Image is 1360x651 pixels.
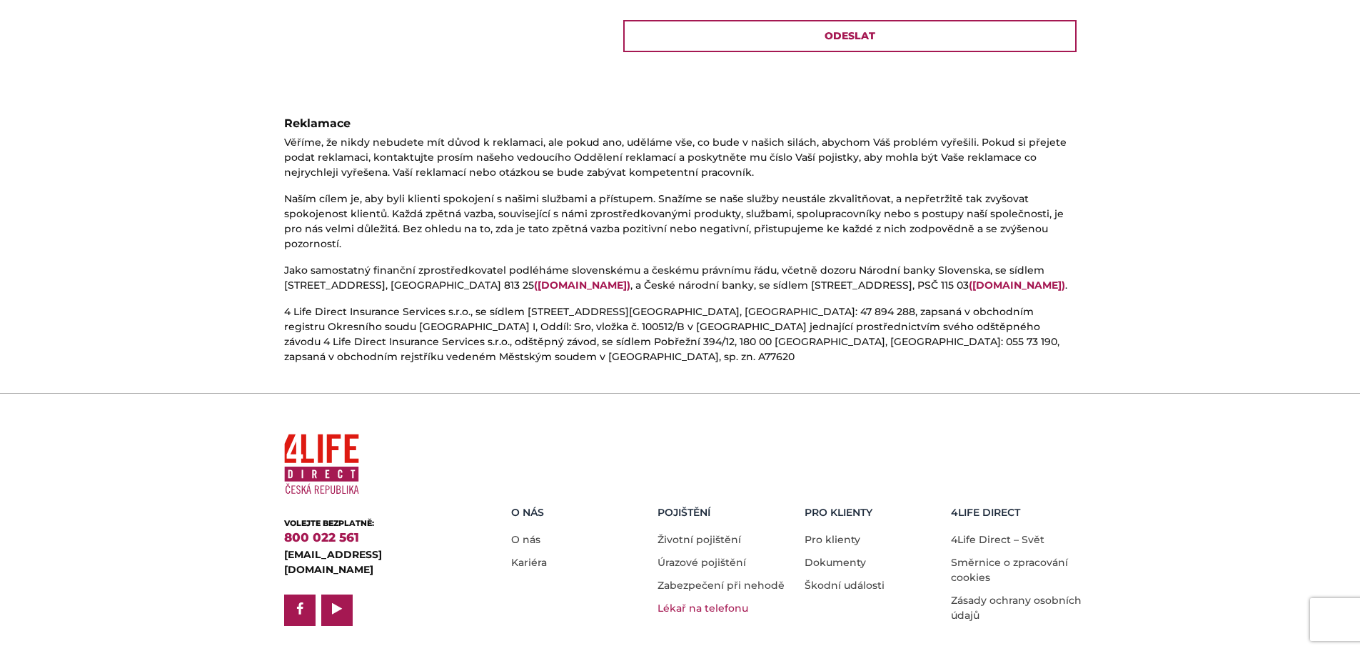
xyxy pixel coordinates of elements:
[951,556,1068,584] a: Směrnice o zpracování cookies
[284,517,466,530] div: VOLEJTE BEZPLATNĚ:
[284,263,1077,293] p: Jako samostatný finanční zprostředkovatel podléháme slovenskému a českému právnímu řádu, včetně d...
[805,507,941,519] h5: Pro Klienty
[658,533,741,546] a: Životní pojištění
[658,602,748,615] a: Lékař na telefonu
[658,507,794,519] h5: Pojištění
[805,579,885,592] a: Škodní události
[805,533,860,546] a: Pro klienty
[969,279,1065,292] a: ([DOMAIN_NAME])
[951,507,1087,519] h5: 4LIFE DIRECT
[511,533,540,546] a: O nás
[284,428,359,500] img: 4Life Direct Česká republika logo
[658,556,746,569] a: Úrazové pojištění
[284,548,382,576] a: [EMAIL_ADDRESS][DOMAIN_NAME]
[511,507,648,519] h5: O nás
[511,556,547,569] a: Kariéra
[951,533,1044,546] a: 4Life Direct – Svět
[623,20,1077,52] input: Odeslat
[284,135,1077,180] p: Věříme, že nikdy nebudete mít důvod k reklamaci, ale pokud ano, uděláme vše, co bude v našich sil...
[284,530,359,545] a: 800 022 561
[805,556,866,569] a: Dokumenty
[284,304,1077,364] p: 4 Life Direct Insurance Services s.r.o., se sídlem [STREET_ADDRESS][GEOGRAPHIC_DATA], [GEOGRAPHIC...
[284,192,1077,252] p: Naším cílem je, aby byli klienti spokojení s našimi službami a přístupem. Snažíme se naše služby ...
[534,279,630,292] a: ([DOMAIN_NAME])
[951,594,1082,622] a: Zásady ochrany osobních údajů
[658,579,785,592] a: Zabezpečení při nehodě
[284,115,1077,132] div: Reklamace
